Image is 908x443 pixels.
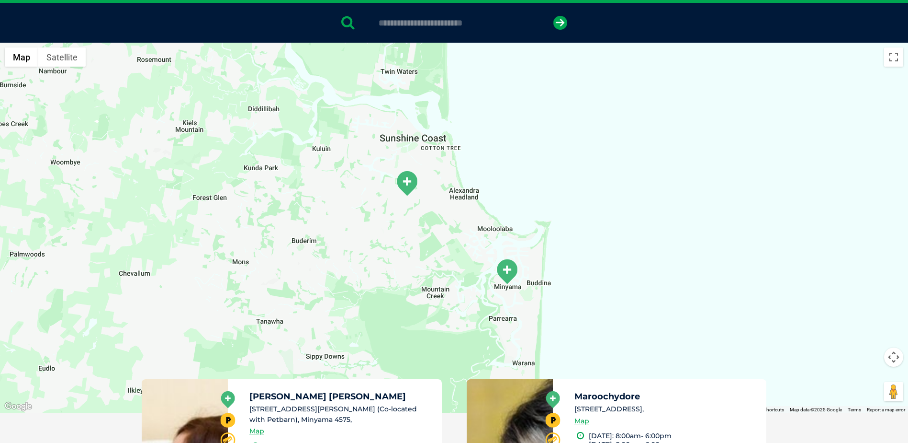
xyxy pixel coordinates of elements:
[2,400,34,413] a: Click to see this area on Google Maps
[884,348,903,367] button: Map camera controls
[867,407,905,412] a: Report a map error
[574,404,758,414] li: [STREET_ADDRESS],
[495,258,519,285] div: Kawana Waters
[249,426,264,437] a: Map
[395,170,419,197] div: Maroochydore
[884,47,903,67] button: Toggle fullscreen view
[249,392,433,401] h5: [PERSON_NAME] [PERSON_NAME]
[574,392,758,401] h5: Maroochydore
[884,382,903,401] button: Drag Pegman onto the map to open Street View
[2,400,34,413] img: Google
[249,404,433,425] li: [STREET_ADDRESS][PERSON_NAME] (Co-located with Petbarn), Minyama 4575,
[5,47,38,67] button: Show street map
[790,407,842,412] span: Map data ©2025 Google
[574,416,589,427] a: Map
[38,47,86,67] button: Show satellite imagery
[848,407,861,412] a: Terms (opens in new tab)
